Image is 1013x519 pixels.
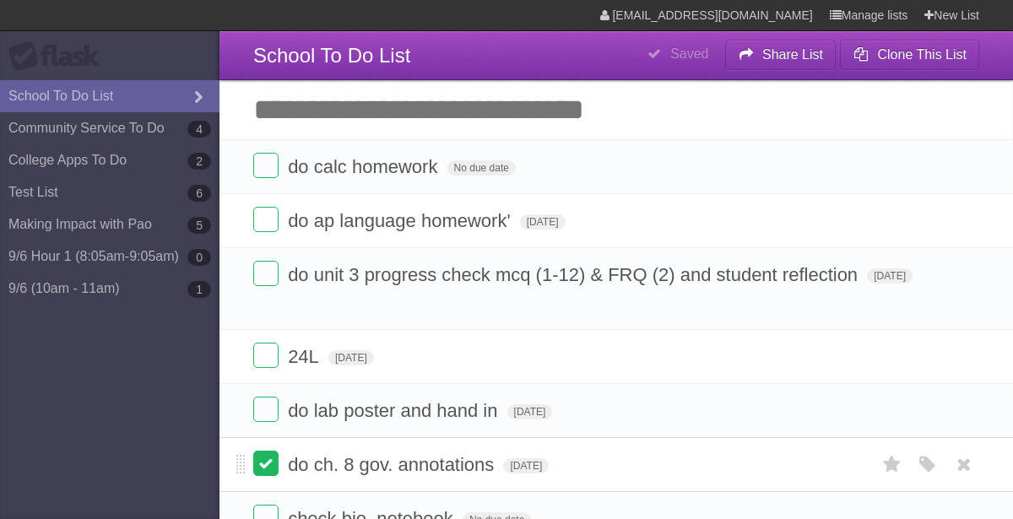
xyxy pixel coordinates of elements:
[288,210,515,231] span: do ap language homework'
[187,153,211,170] b: 2
[253,397,279,422] label: Done
[253,261,279,286] label: Done
[253,451,279,476] label: Done
[867,268,913,284] span: [DATE]
[187,121,211,138] b: 4
[253,343,279,368] label: Done
[447,160,516,176] span: No due date
[520,214,566,230] span: [DATE]
[670,46,708,61] b: Saved
[288,454,498,475] span: do ch. 8 gov. annotations
[288,346,323,367] span: 24L
[762,47,823,62] b: Share List
[877,47,967,62] b: Clone This List
[288,264,862,285] span: do unit 3 progress check mcq (1-12) & FRQ (2) and student reflection
[253,207,279,232] label: Done
[503,458,549,473] span: [DATE]
[725,40,837,70] button: Share List
[8,41,110,72] div: Flask
[187,281,211,298] b: 1
[253,44,410,67] span: School To Do List
[187,249,211,266] b: 0
[288,400,501,421] span: do lab poster and hand in
[288,156,441,177] span: do calc homework
[840,40,979,70] button: Clone This List
[507,404,553,419] span: [DATE]
[876,451,908,478] label: Star task
[187,217,211,234] b: 5
[187,185,211,202] b: 6
[328,350,374,365] span: [DATE]
[253,153,279,178] label: Done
